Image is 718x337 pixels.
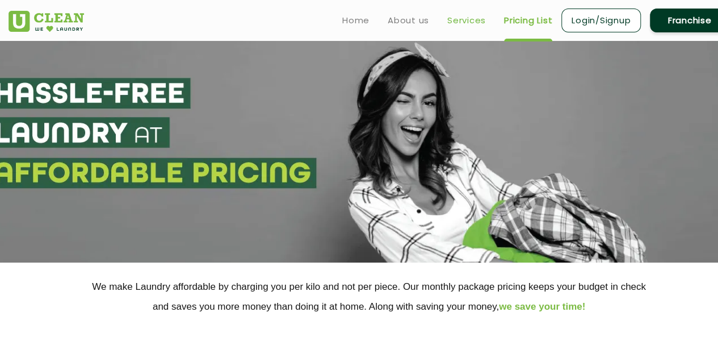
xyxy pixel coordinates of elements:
[504,14,552,27] a: Pricing List
[9,11,84,32] img: UClean Laundry and Dry Cleaning
[388,14,429,27] a: About us
[561,9,641,32] a: Login/Signup
[447,14,486,27] a: Services
[499,301,585,312] span: we save your time!
[342,14,370,27] a: Home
